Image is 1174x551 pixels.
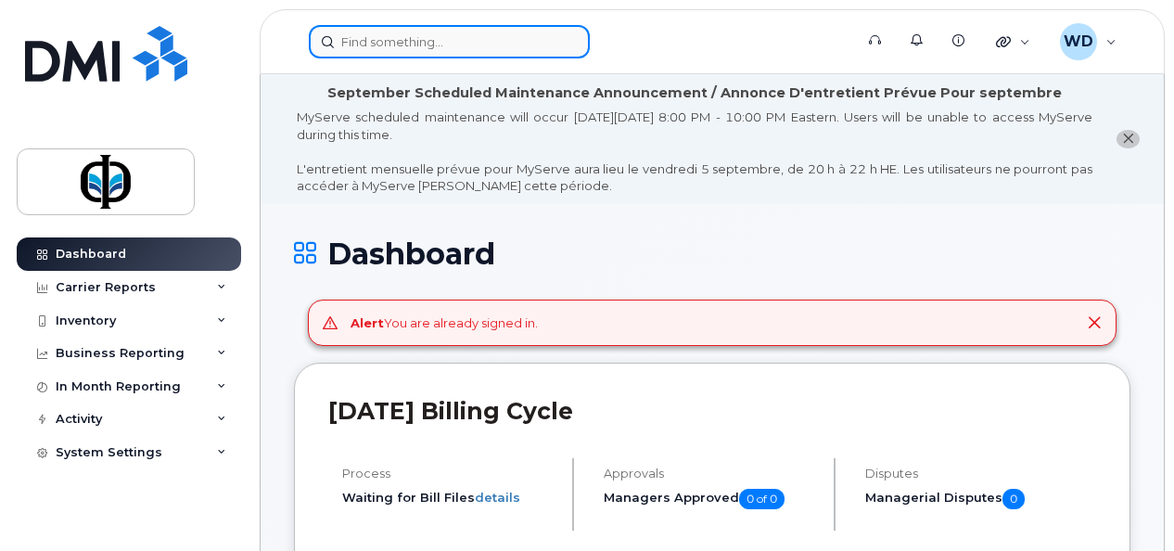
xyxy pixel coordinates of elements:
h2: [DATE] Billing Cycle [328,397,1096,425]
h4: Approvals [604,467,818,481]
h5: Managerial Disputes [865,489,1096,509]
h4: Disputes [865,467,1096,481]
div: September Scheduled Maintenance Announcement / Annonce D'entretient Prévue Pour septembre [327,83,1062,103]
h5: Managers Approved [604,489,818,509]
div: You are already signed in. [351,314,538,332]
h4: Process [342,467,556,481]
a: details [475,490,520,505]
button: close notification [1117,130,1140,149]
span: 0 of 0 [739,489,785,509]
li: Waiting for Bill Files [342,489,556,506]
h1: Dashboard [294,237,1130,270]
span: 0 [1002,489,1025,509]
div: MyServe scheduled maintenance will occur [DATE][DATE] 8:00 PM - 10:00 PM Eastern. Users will be u... [297,109,1092,195]
strong: Alert [351,315,384,330]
